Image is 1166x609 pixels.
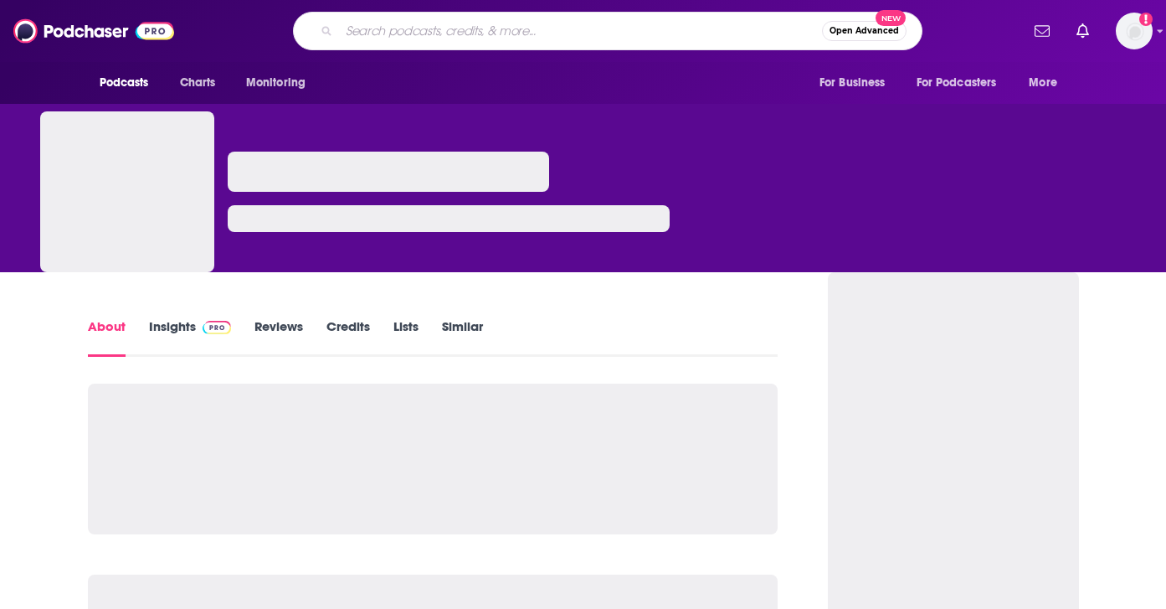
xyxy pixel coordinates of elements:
span: Charts [180,71,216,95]
a: Show notifications dropdown [1028,17,1056,45]
button: open menu [88,67,171,99]
span: For Business [819,71,886,95]
button: open menu [1017,67,1078,99]
a: Similar [442,318,483,357]
button: open menu [234,67,327,99]
a: Credits [326,318,370,357]
button: open menu [906,67,1021,99]
img: Podchaser - Follow, Share and Rate Podcasts [13,15,174,47]
a: About [88,318,126,357]
span: For Podcasters [917,71,997,95]
svg: Add a profile image [1139,13,1153,26]
span: Logged in as antonettefrontgate [1116,13,1153,49]
span: Podcasts [100,71,149,95]
span: More [1029,71,1057,95]
button: open menu [808,67,907,99]
button: Open AdvancedNew [822,21,907,41]
span: New [876,10,906,26]
input: Search podcasts, credits, & more... [339,18,822,44]
img: User Profile [1116,13,1153,49]
img: Podchaser Pro [203,321,232,334]
a: InsightsPodchaser Pro [149,318,232,357]
a: Charts [169,67,226,99]
div: Search podcasts, credits, & more... [293,12,922,50]
a: Reviews [254,318,303,357]
a: Lists [393,318,419,357]
span: Open Advanced [830,27,899,35]
span: Monitoring [246,71,306,95]
a: Show notifications dropdown [1070,17,1096,45]
button: Show profile menu [1116,13,1153,49]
